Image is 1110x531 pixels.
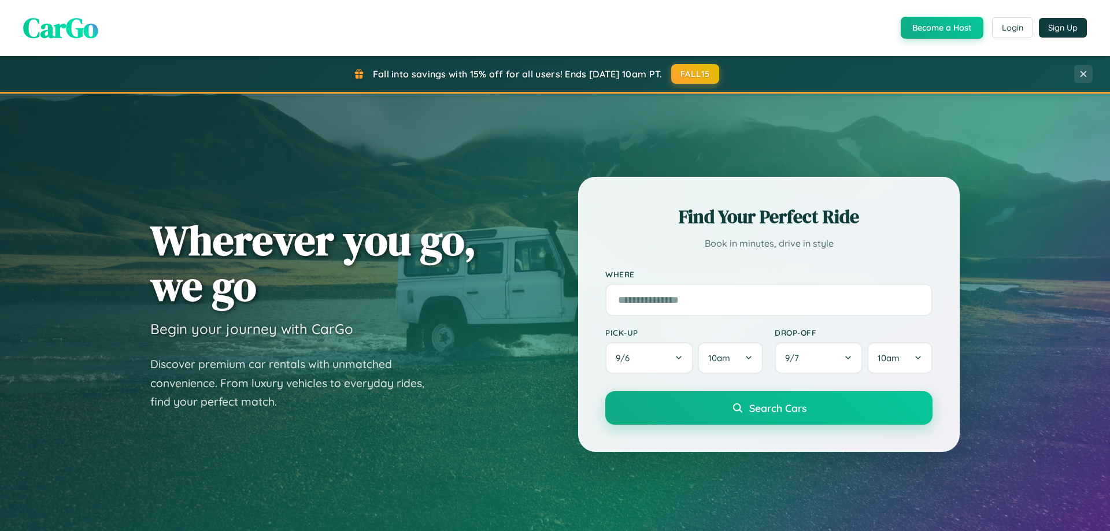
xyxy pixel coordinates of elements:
[878,352,900,363] span: 10am
[671,64,720,84] button: FALL15
[775,328,933,337] label: Drop-off
[901,17,983,39] button: Become a Host
[23,9,98,47] span: CarGo
[150,217,476,309] h1: Wherever you go, we go
[785,352,805,363] span: 9 / 7
[698,342,763,374] button: 10am
[605,204,933,229] h2: Find Your Perfect Ride
[605,328,763,337] label: Pick-up
[775,342,863,374] button: 9/7
[605,235,933,252] p: Book in minutes, drive in style
[992,17,1033,38] button: Login
[150,320,353,337] h3: Begin your journey with CarGo
[867,342,933,374] button: 10am
[605,342,693,374] button: 9/6
[605,391,933,425] button: Search Cars
[1039,18,1087,38] button: Sign Up
[605,269,933,279] label: Where
[616,352,635,363] span: 9 / 6
[373,68,663,80] span: Fall into savings with 15% off for all users! Ends [DATE] 10am PT.
[749,402,806,414] span: Search Cars
[708,352,730,363] span: 10am
[150,355,439,411] p: Discover premium car rentals with unmatched convenience. From luxury vehicles to everyday rides, ...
